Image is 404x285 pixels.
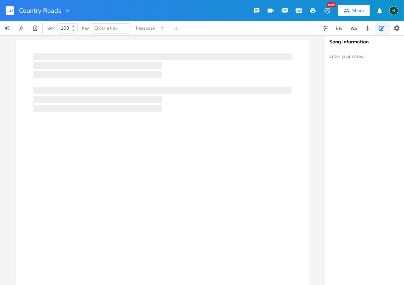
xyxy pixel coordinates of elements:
[19,7,61,14] span: Country Roads
[94,25,117,31] span: Enter a key
[338,5,370,16] button: Share
[47,26,55,30] div: BPM
[327,2,336,7] div: New
[389,2,398,19] button: B
[82,26,89,30] div: Key
[135,26,155,30] div: Transpose
[389,6,398,15] div: BruCe
[352,7,364,14] div: Share
[320,4,334,17] button: New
